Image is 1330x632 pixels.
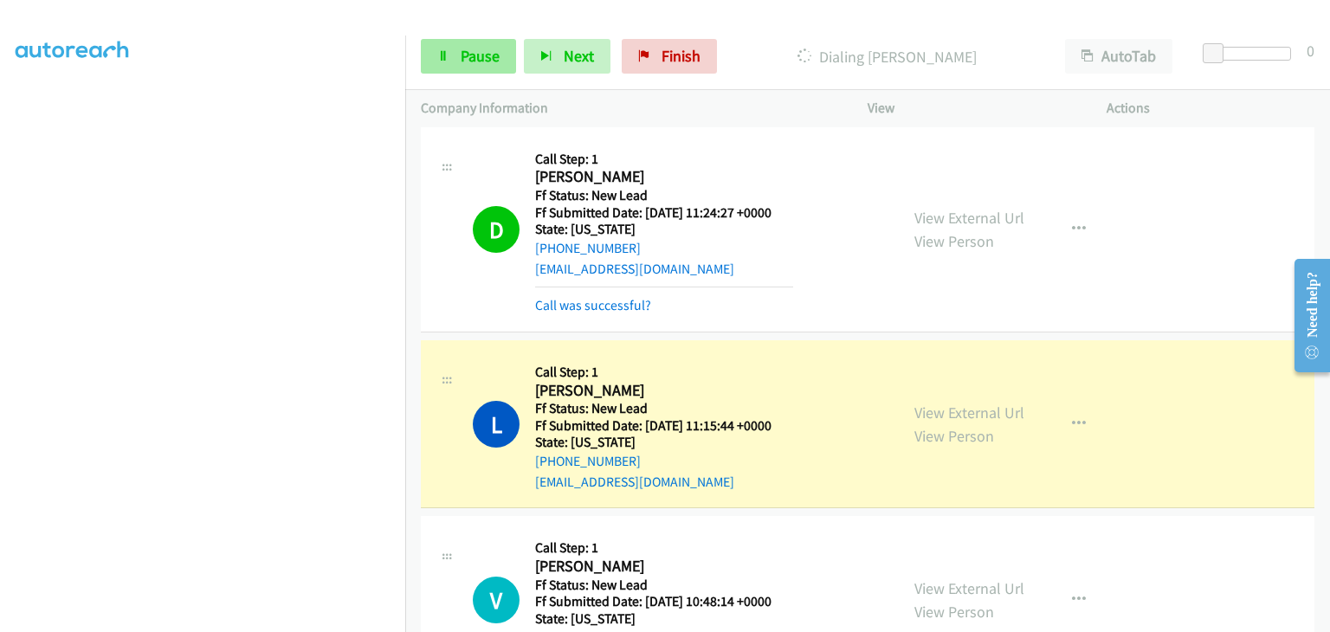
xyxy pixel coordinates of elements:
h5: State: [US_STATE] [535,434,793,451]
h5: Call Step: 1 [535,151,793,168]
h5: Ff Status: New Lead [535,187,793,204]
h5: State: [US_STATE] [535,221,793,238]
a: View External Url [914,403,1024,422]
h5: Ff Submitted Date: [DATE] 11:24:27 +0000 [535,204,793,222]
h5: State: [US_STATE] [535,610,772,628]
span: Finish [662,46,701,66]
h1: D [473,206,520,253]
h5: Call Step: 1 [535,539,772,557]
p: View [868,98,1075,119]
div: Delay between calls (in seconds) [1211,47,1291,61]
a: View Person [914,602,994,622]
span: Next [564,46,594,66]
h5: Ff Status: New Lead [535,577,772,594]
p: Actions [1107,98,1314,119]
a: View External Url [914,578,1024,598]
p: Dialing [PERSON_NAME] [740,45,1034,68]
h2: [PERSON_NAME] [535,381,793,401]
a: [EMAIL_ADDRESS][DOMAIN_NAME] [535,261,734,277]
iframe: Resource Center [1281,247,1330,384]
a: [PHONE_NUMBER] [535,240,641,256]
span: Pause [461,46,500,66]
h5: Ff Submitted Date: [DATE] 10:48:14 +0000 [535,593,772,610]
a: View Person [914,426,994,446]
a: Call was successful? [535,297,651,313]
div: The call is yet to be attempted [473,577,520,623]
h5: Ff Status: New Lead [535,400,793,417]
p: Company Information [421,98,836,119]
a: [PHONE_NUMBER] [535,453,641,469]
h1: V [473,577,520,623]
h5: Call Step: 1 [535,364,793,381]
a: Pause [421,39,516,74]
div: 0 [1307,39,1314,62]
button: Next [524,39,610,74]
a: View Person [914,231,994,251]
a: Finish [622,39,717,74]
h2: [PERSON_NAME] [535,167,793,187]
h5: Ff Submitted Date: [DATE] 11:15:44 +0000 [535,417,793,435]
h1: L [473,401,520,448]
h2: [PERSON_NAME] [535,557,772,577]
a: [EMAIL_ADDRESS][DOMAIN_NAME] [535,474,734,490]
button: AutoTab [1065,39,1172,74]
a: View External Url [914,208,1024,228]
